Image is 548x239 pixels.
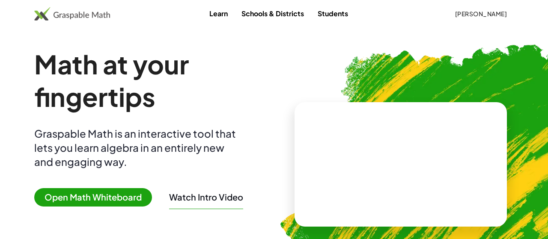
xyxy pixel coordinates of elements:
[448,6,514,21] button: [PERSON_NAME]
[34,127,240,169] div: Graspable Math is an interactive tool that lets you learn algebra in an entirely new and engaging...
[311,6,355,21] a: Students
[169,192,243,203] button: Watch Intro Video
[455,10,507,18] span: [PERSON_NAME]
[203,6,235,21] a: Learn
[337,132,465,196] video: What is this? This is dynamic math notation. Dynamic math notation plays a central role in how Gr...
[235,6,311,21] a: Schools & Districts
[34,193,159,202] a: Open Math Whiteboard
[34,48,260,113] h1: Math at your fingertips
[34,188,152,207] span: Open Math Whiteboard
